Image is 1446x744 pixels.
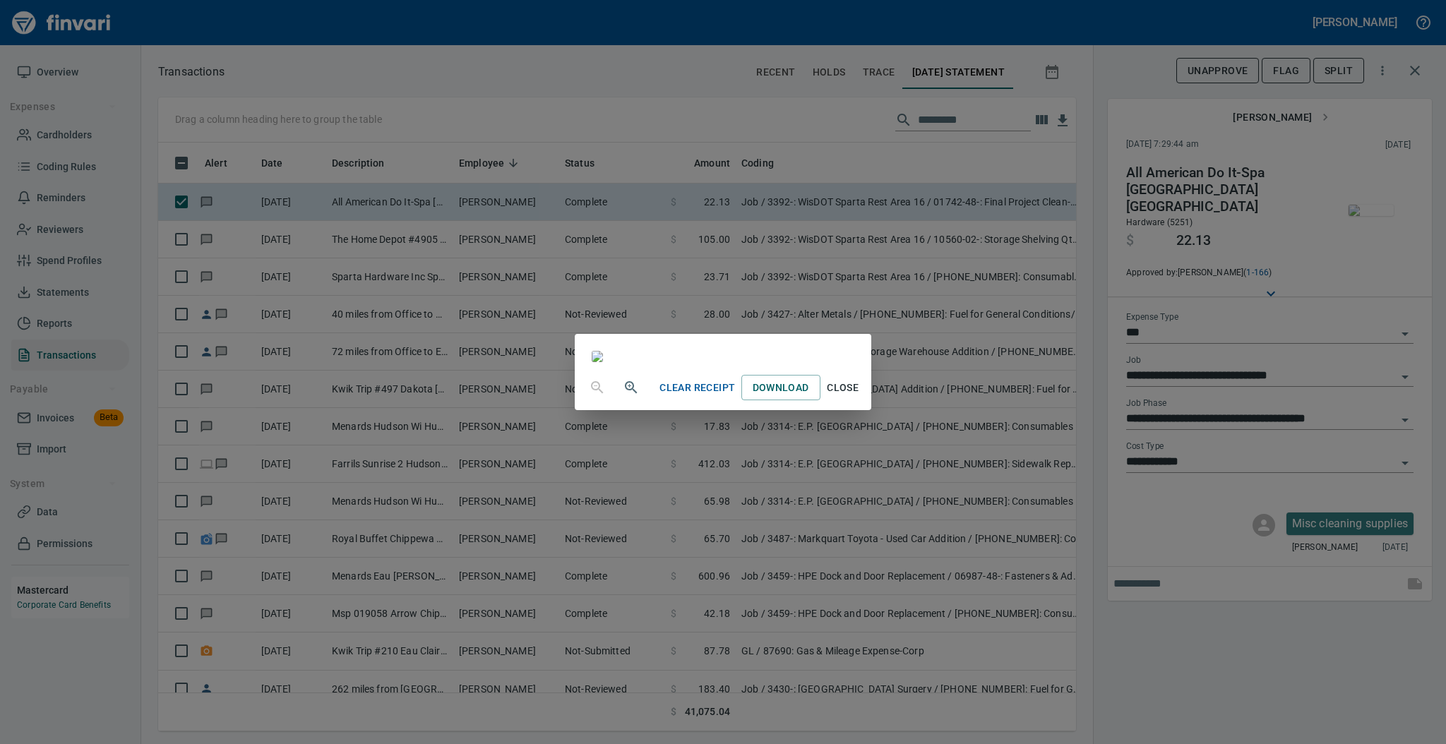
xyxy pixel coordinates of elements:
[741,375,820,401] a: Download
[654,375,741,401] button: Clear Receipt
[826,379,860,397] span: Close
[753,379,809,397] span: Download
[592,351,603,362] img: receipts%2Fmarketjohnson%2F2025-10-03%2FjrAxX4bS6obF0HaguBmtZobXUaF3__sEacShtiHTIztUIJgP99.jpg
[659,379,735,397] span: Clear Receipt
[820,375,866,401] button: Close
